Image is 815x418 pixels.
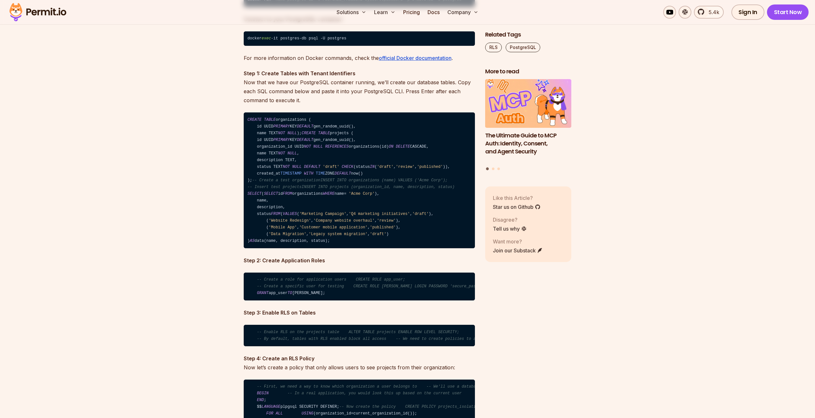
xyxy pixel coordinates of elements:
[325,144,349,149] span: REFERENCES
[244,273,475,301] code: app_user [PERSON_NAME];
[283,212,297,216] span: VALUES
[370,165,375,169] span: IN
[396,165,415,169] span: 'review'
[299,225,368,230] span: 'Customer mobile application'
[297,138,313,142] span: DEFAULT
[506,43,540,52] a: PostgreSQL
[342,165,354,169] span: CHECK
[493,216,527,224] p: Disagree?
[694,6,724,19] a: 5.4k
[486,168,489,170] button: Go to slide 1
[257,398,264,402] span: END
[288,151,297,156] span: NULL
[485,79,572,171] div: Posts
[485,79,572,128] img: The Ultimate Guide to MCP Auth: Identity, Consent, and Agent Security
[497,168,500,170] button: Go to slide 3
[371,6,398,19] button: Learn
[767,4,809,20] a: Start Now
[377,165,393,169] span: 'draft'
[314,218,375,223] span: 'Company website overhaul'
[273,138,290,142] span: PRIMARY
[283,192,292,196] span: FROM
[396,144,410,149] span: DELETE
[316,171,325,176] span: TIME
[244,354,475,372] p: Now let’s create a policy that only allows users to see projects from their organization:
[244,112,475,248] code: organizations ( id UUID KEY gen_random_uuid(), name TEXT ); projects ( id UUID KEY gen_random_uui...
[705,8,719,16] span: 5.4k
[493,238,543,245] p: Want more?
[244,69,475,105] p: Now that we have our PostgreSQL container running, we’ll create our database tables. Copy each SQ...
[493,225,527,233] a: Tell us why
[401,6,422,19] a: Pricing
[244,31,475,46] code: docker -it postgres-db psql -U postgres
[492,168,494,170] button: Go to slide 2
[485,31,572,39] h2: Related Tags
[278,151,285,156] span: NOT
[351,411,353,416] span: =
[266,411,273,416] span: FOR
[309,232,368,236] span: 'Legacy system migration'
[281,171,302,176] span: TIMESTAMP
[493,203,541,211] a: Star us on Github
[485,132,572,155] h3: The Ultimate Guide to MCP Auth: Identity, Consent, and Agent Security
[257,284,492,289] span: -- Create a specific user for testing CREATE ROLE [PERSON_NAME] LOGIN PASSWORD 'secure_password';
[244,309,316,316] strong: Step 3: Enable RLS on Tables
[248,118,262,122] span: CREATE
[288,131,297,135] span: NULL
[370,232,386,236] span: 'draft'
[493,247,543,254] a: Join our Substack
[257,337,523,341] span: -- By default, tables with RLS enabled block all access -- We need to create policies to allow sp...
[248,185,455,189] span: -- Insert test projectsINSERT INTO projects (organization_id, name, description, status)
[257,384,754,389] span: -- First, we need a way to know which organization a user belongs to -- We'll use a database func...
[335,171,351,176] span: DEFAULT
[485,68,572,76] h2: More to read
[302,131,316,135] span: CREATE
[417,165,443,169] span: 'published'
[273,124,290,129] span: PRIMARY
[283,165,290,169] span: NOT
[389,144,394,149] span: ON
[250,239,255,243] span: AS
[314,144,323,149] span: NULL
[412,212,428,216] span: 'draft'
[731,4,764,20] a: Sign In
[244,53,475,62] p: For more information on Docker commands, check the .
[264,192,278,196] span: SELECT
[257,291,269,295] span: GRANT
[271,212,280,216] span: FROM
[339,405,525,409] span: -- Now create the policy CREATE POLICY projects_isolation_policy ON projects
[257,330,459,334] span: -- Enable RLS on the projects table ALTER TABLE projects ENABLE ROW LEVEL SECURITY;
[344,192,346,196] span: =
[264,118,276,122] span: TABLE
[269,232,306,236] span: 'Data Migration'
[485,79,572,164] a: The Ultimate Guide to MCP Auth: Identity, Consent, and Agent SecurityThe Ultimate Guide to MCP Au...
[323,192,335,196] span: WHERE
[6,1,69,23] img: Permit logo
[425,6,442,19] a: Docs
[304,165,320,169] span: DEFAULT
[485,43,502,52] a: RLS
[252,178,447,183] span: -- Create a test organizationINSERT INTO organizations (name) VALUES ('Acme Corp');
[349,192,375,196] span: 'Acme Corp'
[299,212,346,216] span: 'Marketing Campaign'
[349,212,410,216] span: 'Q4 marketing initiatives'
[244,257,325,264] strong: Step 2: Create Application Roles
[318,131,330,135] span: TABLE
[445,6,481,19] button: Company
[269,218,311,223] span: 'Website Redesign'
[244,70,355,77] strong: Step 1: Create Tables with Tenant Identifiers
[377,218,396,223] span: 'review'
[248,192,262,196] span: SELECT
[334,6,369,19] button: Solutions
[257,391,269,396] span: BEGIN
[370,225,396,230] span: 'published'
[262,405,281,409] span: LANGUAGE
[379,55,452,61] a: official Docker documentation
[269,225,297,230] span: 'Mobile App'
[278,131,285,135] span: NOT
[288,291,292,295] span: TO
[262,36,271,41] span: exec
[244,355,314,362] strong: Step 4: Create an RLS Policy
[292,165,301,169] span: NULL
[297,124,313,129] span: DEFAULT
